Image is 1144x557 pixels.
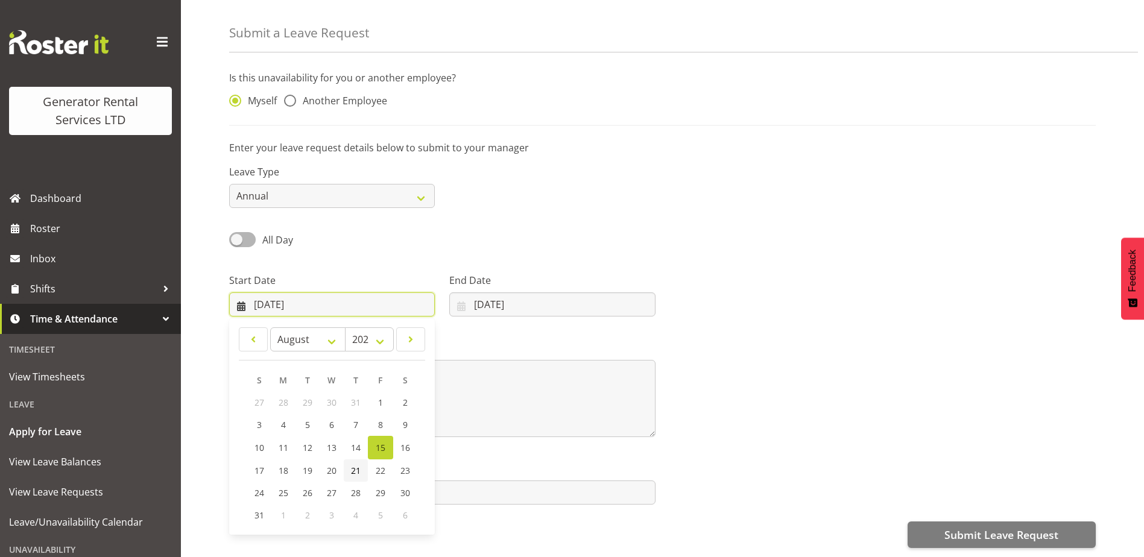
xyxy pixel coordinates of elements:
a: 26 [295,482,320,504]
span: 29 [376,487,385,499]
a: 6 [320,414,344,436]
h4: Submit a Leave Request [229,26,369,40]
span: 16 [400,442,410,453]
span: Feedback [1127,250,1138,292]
a: 3 [247,414,271,436]
a: 5 [295,414,320,436]
span: 4 [281,419,286,430]
span: 22 [376,465,385,476]
a: 2 [393,391,417,414]
label: End Date [449,273,655,288]
a: 11 [271,436,295,459]
span: 5 [378,509,383,521]
button: Feedback - Show survey [1121,238,1144,319]
span: 2 [305,509,310,521]
span: 9 [403,419,408,430]
span: 21 [351,465,361,476]
span: 14 [351,442,361,453]
a: 7 [344,414,368,436]
span: 28 [351,487,361,499]
span: View Timesheets [9,368,172,386]
a: 24 [247,482,271,504]
span: T [353,374,358,386]
span: Shifts [30,280,157,298]
span: 10 [254,442,264,453]
span: 30 [400,487,410,499]
a: 1 [368,391,393,414]
span: F [378,374,382,386]
span: T [305,374,310,386]
a: 9 [393,414,417,436]
a: Leave/Unavailability Calendar [3,507,178,537]
span: Dashboard [30,189,175,207]
span: S [403,374,408,386]
span: 15 [376,442,385,453]
span: Submit Leave Request [944,527,1058,543]
span: 1 [281,509,286,521]
a: 30 [393,482,417,504]
a: 28 [344,482,368,504]
span: Myself [241,95,277,107]
a: 17 [247,459,271,482]
label: Start Date [229,273,435,288]
span: 1 [378,397,383,408]
span: View Leave Requests [9,483,172,501]
span: 7 [353,419,358,430]
a: View Timesheets [3,362,178,392]
span: Leave/Unavailability Calendar [9,513,172,531]
p: Is this unavailability for you or another employee? [229,71,1096,85]
span: 31 [254,509,264,521]
a: 10 [247,436,271,459]
span: View Leave Balances [9,453,172,471]
span: Roster [30,219,175,238]
a: 8 [368,414,393,436]
span: 6 [403,509,408,521]
span: 8 [378,419,383,430]
a: 22 [368,459,393,482]
a: 23 [393,459,417,482]
a: 21 [344,459,368,482]
span: 2 [403,397,408,408]
a: 13 [320,436,344,459]
a: 20 [320,459,344,482]
span: 3 [329,509,334,521]
span: 11 [279,442,288,453]
img: Rosterit website logo [9,30,109,54]
a: View Leave Balances [3,447,178,477]
a: 16 [393,436,417,459]
a: Apply for Leave [3,417,178,447]
span: 20 [327,465,337,476]
label: Message* [229,341,656,355]
span: 27 [327,487,337,499]
a: 29 [368,482,393,504]
span: 24 [254,487,264,499]
a: 27 [320,482,344,504]
span: Apply for Leave [9,423,172,441]
a: 25 [271,482,295,504]
span: 6 [329,419,334,430]
a: 31 [247,504,271,526]
span: 29 [303,397,312,408]
span: Time & Attendance [30,310,157,328]
label: Attachment [229,461,656,476]
span: 12 [303,442,312,453]
input: Click to select... [449,292,655,316]
span: 25 [279,487,288,499]
span: 26 [303,487,312,499]
a: View Leave Requests [3,477,178,507]
span: 31 [351,397,361,408]
label: Leave Type [229,165,435,179]
input: Click to select... [229,292,435,316]
span: 28 [279,397,288,408]
a: 4 [271,414,295,436]
span: 30 [327,397,337,408]
span: 13 [327,442,337,453]
a: 18 [271,459,295,482]
span: 19 [303,465,312,476]
a: 12 [295,436,320,459]
span: 27 [254,397,264,408]
span: Inbox [30,250,175,268]
a: 15 [368,436,393,459]
span: 4 [353,509,358,521]
span: W [327,374,335,386]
